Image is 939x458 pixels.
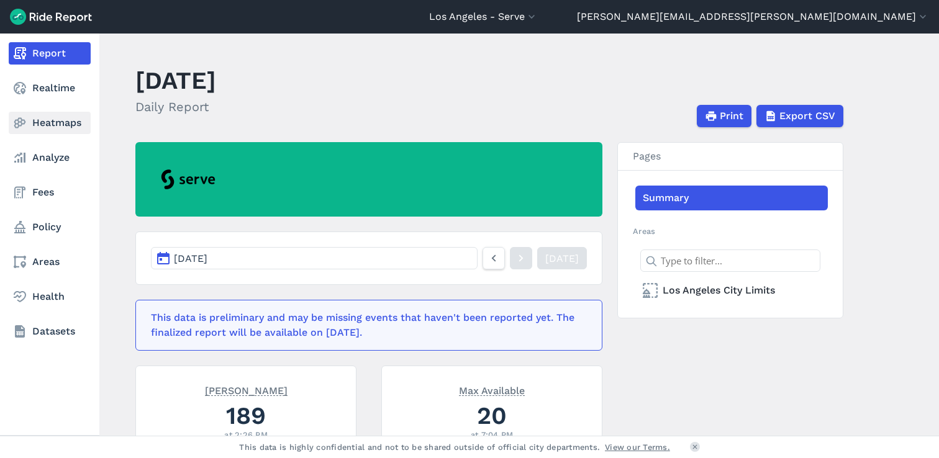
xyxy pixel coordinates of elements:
span: [DATE] [174,253,207,264]
span: Print [720,109,743,123]
div: at 7:04 PM [397,429,587,441]
a: Health [9,285,91,308]
button: [PERSON_NAME][EMAIL_ADDRESS][PERSON_NAME][DOMAIN_NAME] [577,9,929,24]
a: Heatmaps [9,112,91,134]
a: Policy [9,216,91,238]
a: Analyze [9,146,91,169]
a: Datasets [9,320,91,343]
span: [PERSON_NAME] [205,384,288,396]
img: Serve Robotics [150,163,226,197]
a: Los Angeles City Limits [635,278,828,303]
input: Type to filter... [640,249,820,272]
h3: Pages [618,143,843,171]
button: Los Angeles - Serve [429,9,538,24]
a: Areas [9,251,91,273]
h1: [DATE] [135,63,216,97]
a: Summary [635,186,828,210]
button: [DATE] [151,247,478,269]
div: 189 [151,398,341,433]
img: Ride Report [10,9,92,25]
div: at 2:26 PM [151,429,341,441]
div: This data is preliminary and may be missing events that haven't been reported yet. The finalized ... [151,310,579,340]
button: Print [697,105,751,127]
a: Realtime [9,77,91,99]
a: Report [9,42,91,65]
button: Export CSV [756,105,843,127]
div: 20 [397,398,587,433]
a: [DATE] [537,247,587,269]
h2: Daily Report [135,97,216,116]
a: View our Terms. [605,441,670,453]
span: Export CSV [779,109,835,123]
a: Fees [9,181,91,204]
h2: Areas [633,225,828,237]
span: Max Available [459,384,525,396]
